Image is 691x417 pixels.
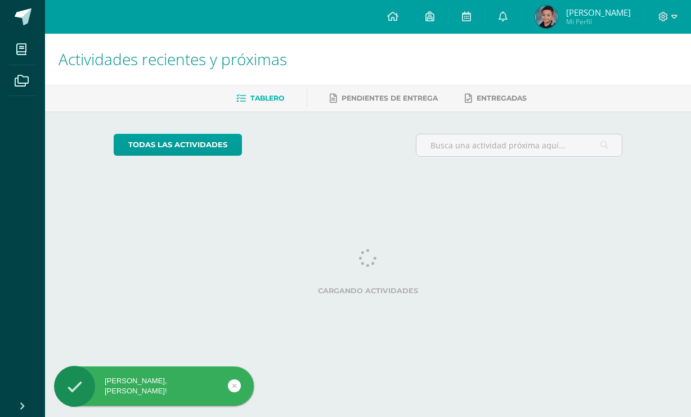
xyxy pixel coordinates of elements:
[465,89,527,107] a: Entregadas
[342,94,438,102] span: Pendientes de entrega
[54,376,254,396] div: [PERSON_NAME], [PERSON_NAME]!
[477,94,527,102] span: Entregadas
[114,134,242,156] a: todas las Actividades
[566,7,631,18] span: [PERSON_NAME]
[566,17,631,26] span: Mi Perfil
[330,89,438,107] a: Pendientes de entrega
[59,48,287,70] span: Actividades recientes y próximas
[416,134,622,156] input: Busca una actividad próxima aquí...
[535,6,558,28] img: 0e1d81621c4361a8503711bc0baa0b62.png
[114,287,623,295] label: Cargando actividades
[250,94,284,102] span: Tablero
[236,89,284,107] a: Tablero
